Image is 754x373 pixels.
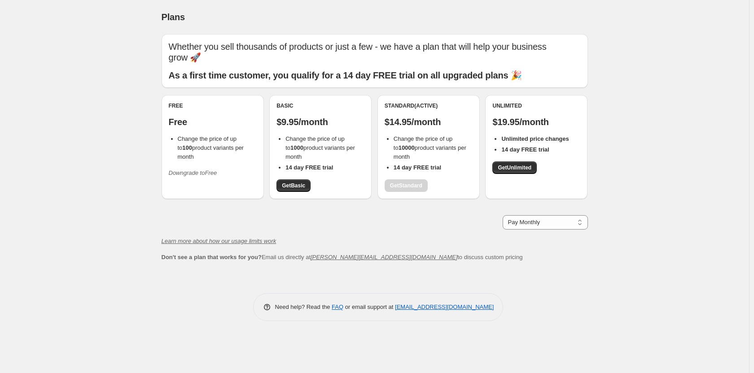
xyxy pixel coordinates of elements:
[394,135,466,160] span: Change the price of up to product variants per month
[162,12,185,22] span: Plans
[492,102,580,109] div: Unlimited
[385,117,473,127] p: $14.95/month
[169,70,522,80] b: As a first time customer, you qualify for a 14 day FREE trial on all upgraded plans 🎉
[182,144,192,151] b: 100
[276,102,364,109] div: Basic
[276,117,364,127] p: $9.95/month
[501,135,569,142] b: Unlimited price changes
[169,102,257,109] div: Free
[394,164,441,171] b: 14 day FREE trial
[492,161,537,174] a: GetUnlimited
[332,304,343,310] a: FAQ
[169,41,581,63] p: Whether you sell thousands of products or just a few - we have a plan that will help your busines...
[399,144,415,151] b: 10000
[311,254,457,260] a: [PERSON_NAME][EMAIL_ADDRESS][DOMAIN_NAME]
[275,304,332,310] span: Need help? Read the
[162,238,276,244] a: Learn more about how our usage limits work
[282,182,305,189] span: Get Basic
[178,135,244,160] span: Change the price of up to product variants per month
[492,117,580,127] p: $19.95/month
[498,164,531,171] span: Get Unlimited
[285,135,355,160] span: Change the price of up to product variants per month
[162,254,523,260] span: Email us directly at to discuss custom pricing
[501,146,549,153] b: 14 day FREE trial
[276,179,311,192] a: GetBasic
[162,254,262,260] b: Don't see a plan that works for you?
[169,117,257,127] p: Free
[290,144,303,151] b: 1000
[285,164,333,171] b: 14 day FREE trial
[343,304,395,310] span: or email support at
[385,102,473,109] div: Standard (Active)
[163,166,223,180] button: Downgrade toFree
[169,169,217,176] i: Downgrade to Free
[395,304,494,310] a: [EMAIL_ADDRESS][DOMAIN_NAME]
